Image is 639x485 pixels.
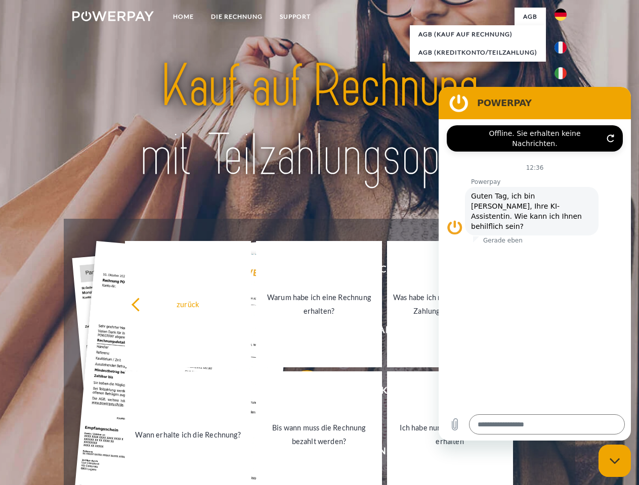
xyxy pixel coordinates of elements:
[387,241,513,367] a: Was habe ich noch offen, ist meine Zahlung eingegangen?
[271,8,319,26] a: SUPPORT
[410,43,546,62] a: AGB (Kreditkonto/Teilzahlung)
[72,11,154,21] img: logo-powerpay-white.svg
[555,41,567,54] img: fr
[262,290,376,318] div: Warum habe ich eine Rechnung erhalten?
[555,9,567,21] img: de
[131,297,245,311] div: zurück
[439,87,631,441] iframe: Messaging-Fenster
[131,427,245,441] div: Wann erhalte ich die Rechnung?
[262,421,376,448] div: Bis wann muss die Rechnung bezahlt werden?
[555,67,567,79] img: it
[164,8,202,26] a: Home
[410,25,546,43] a: AGB (Kauf auf Rechnung)
[393,290,507,318] div: Was habe ich noch offen, ist meine Zahlung eingegangen?
[515,8,546,26] a: agb
[599,445,631,477] iframe: Schaltfläche zum Öffnen des Messaging-Fensters; Konversation läuft
[97,48,542,193] img: title-powerpay_de.svg
[393,421,507,448] div: Ich habe nur eine Teillieferung erhalten
[202,8,271,26] a: DIE RECHNUNG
